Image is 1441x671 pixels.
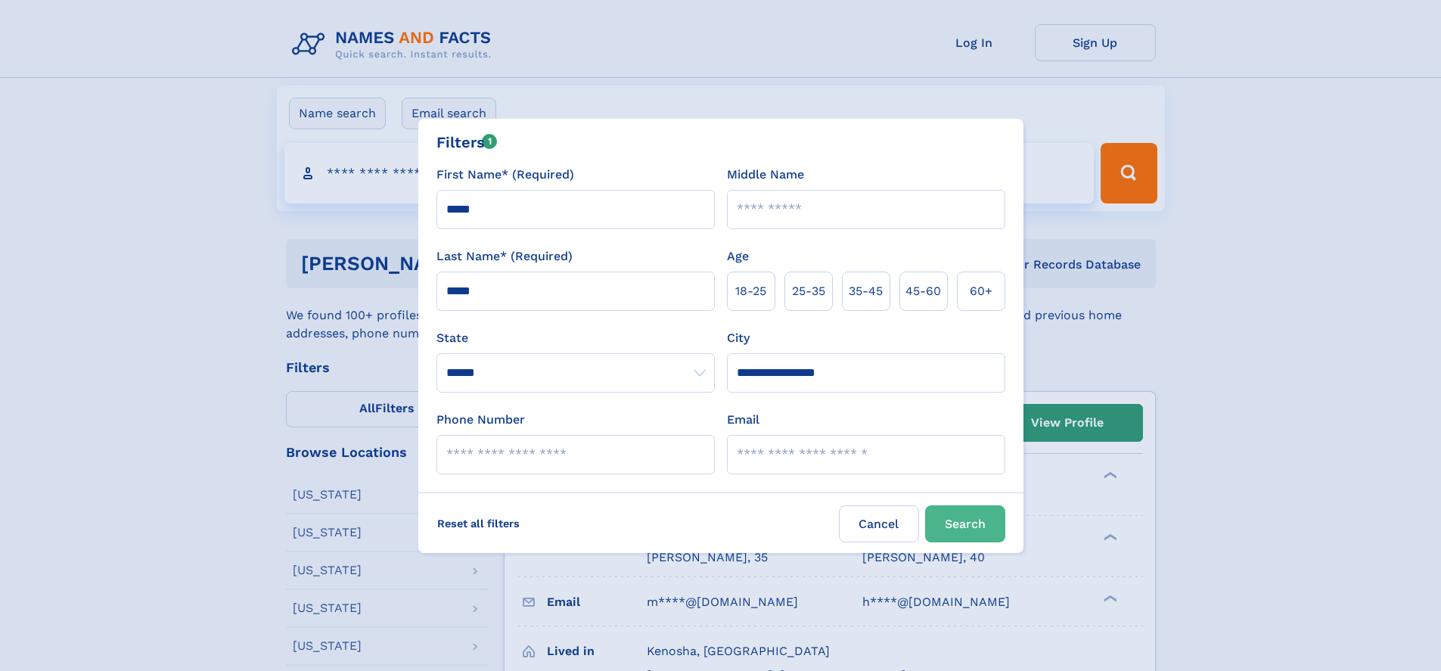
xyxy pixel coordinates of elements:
[436,247,573,266] label: Last Name* (Required)
[436,131,498,154] div: Filters
[849,282,883,300] span: 35‑45
[436,329,715,347] label: State
[727,411,759,429] label: Email
[905,282,941,300] span: 45‑60
[436,166,574,184] label: First Name* (Required)
[436,411,525,429] label: Phone Number
[839,505,919,542] label: Cancel
[735,282,766,300] span: 18‑25
[727,166,804,184] label: Middle Name
[427,505,530,542] label: Reset all filters
[925,505,1005,542] button: Search
[970,282,992,300] span: 60+
[792,282,825,300] span: 25‑35
[727,247,749,266] label: Age
[727,329,750,347] label: City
